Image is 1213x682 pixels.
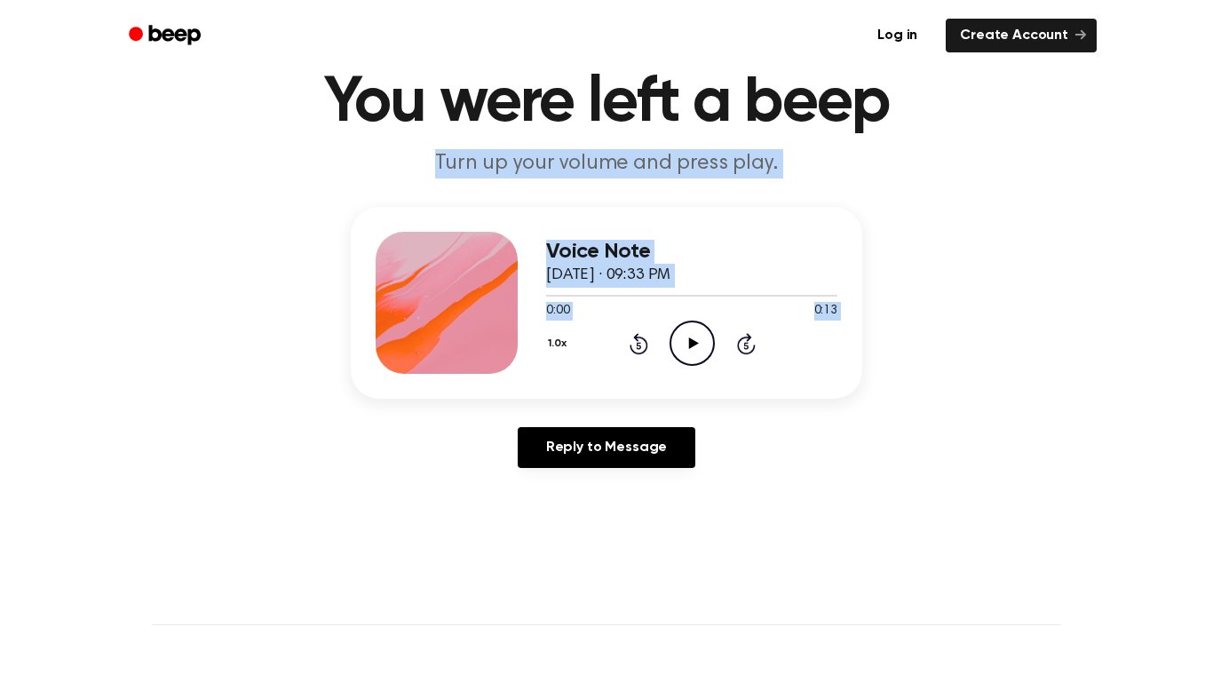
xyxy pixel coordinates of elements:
a: Log in [860,15,935,56]
span: 0:13 [814,302,837,321]
span: 0:00 [546,302,569,321]
button: 1.0x [546,329,573,359]
p: Turn up your volume and press play. [266,149,947,178]
a: Reply to Message [518,427,695,468]
span: [DATE] · 09:33 PM [546,267,670,283]
a: Create Account [946,19,1097,52]
a: Beep [116,19,217,53]
h1: You were left a beep [152,71,1061,135]
h3: Voice Note [546,240,837,264]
